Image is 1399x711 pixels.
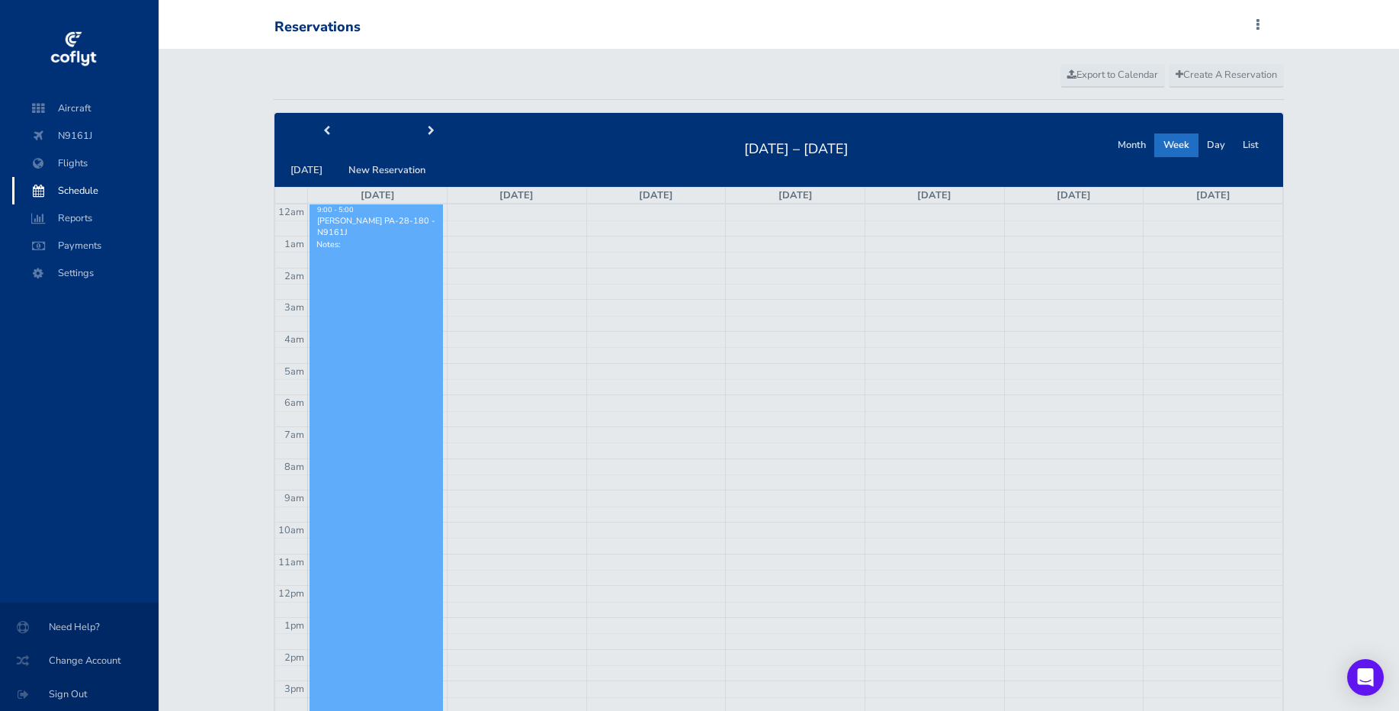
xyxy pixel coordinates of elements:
[1347,659,1384,696] div: Open Intercom Messenger
[499,188,534,202] a: [DATE]
[27,95,143,122] span: Aircraft
[379,120,484,143] button: next
[284,619,304,632] span: 1pm
[284,237,304,251] span: 1am
[274,19,361,36] div: Reservations
[284,365,304,378] span: 5am
[917,188,951,202] a: [DATE]
[1176,68,1277,82] span: Create A Reservation
[278,523,304,537] span: 10am
[27,177,143,204] span: Schedule
[1196,188,1231,202] a: [DATE]
[18,613,140,641] span: Need Help?
[1057,188,1091,202] a: [DATE]
[18,647,140,674] span: Change Account
[639,188,673,202] a: [DATE]
[278,205,304,219] span: 12am
[1198,134,1234,157] button: Day
[1060,64,1165,87] a: Export to Calendar
[1169,64,1284,87] a: Create A Reservation
[27,259,143,287] span: Settings
[284,651,304,664] span: 2pm
[278,555,304,569] span: 11am
[274,120,380,143] button: prev
[1109,134,1155,157] button: Month
[316,215,436,238] div: [PERSON_NAME] PA-28-180 - N9161J
[284,396,304,410] span: 6am
[27,122,143,150] span: N9161J
[284,460,304,474] span: 8am
[27,204,143,232] span: Reports
[284,682,304,696] span: 3pm
[1234,134,1268,157] button: List
[27,150,143,177] span: Flights
[1154,134,1198,157] button: Week
[27,232,143,259] span: Payments
[284,491,304,505] span: 9am
[284,301,304,314] span: 3am
[361,188,395,202] a: [DATE]
[284,333,304,346] span: 4am
[339,159,435,182] button: New Reservation
[735,137,858,158] h2: [DATE] – [DATE]
[316,239,436,250] p: Notes:
[778,188,813,202] a: [DATE]
[48,27,98,72] img: coflyt logo
[284,269,304,283] span: 2am
[281,159,332,182] button: [DATE]
[278,587,304,600] span: 12pm
[317,205,354,214] span: 9:00 - 5:00
[1067,68,1158,82] span: Export to Calendar
[18,680,140,708] span: Sign Out
[284,428,304,442] span: 7am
